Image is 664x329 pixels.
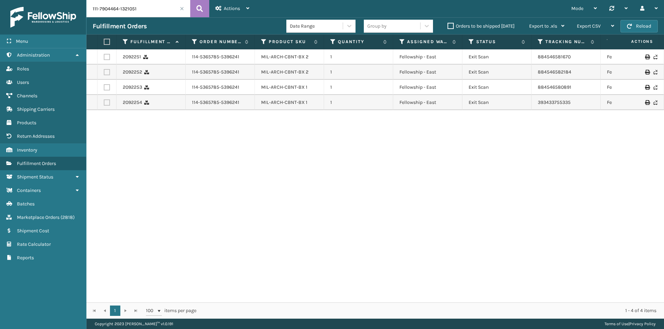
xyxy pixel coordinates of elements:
span: Inventory [17,147,37,153]
div: Date Range [290,22,343,30]
span: Containers [17,187,41,193]
label: Status [476,39,518,45]
label: Product SKU [269,39,311,45]
span: Export CSV [577,23,601,29]
a: 1 [110,306,120,316]
a: Terms of Use [605,321,628,326]
span: Products [17,120,36,126]
a: 393433755335 [538,99,571,105]
a: MIL-ARCH-CBNT-BX 2 [261,54,308,60]
i: Print Label [645,85,649,90]
span: Administration [17,52,50,58]
td: 1 [324,65,393,80]
a: MIL-ARCH-CBNT-BX 1 [261,84,307,90]
td: 1 [324,95,393,110]
span: Actions [224,6,240,11]
a: Privacy Policy [629,321,656,326]
td: Fellowship - East [393,65,462,80]
a: 2092251 [123,54,141,60]
span: Shipment Status [17,174,53,180]
div: 1 - 4 of 4 items [206,307,656,314]
a: MIL-ARCH-CBNT-BX 2 [261,69,308,75]
div: Group by [367,22,387,30]
span: Actions [609,36,657,47]
td: 1 [324,49,393,65]
td: Exit Scan [462,80,532,95]
h3: Fulfillment Orders [93,22,147,30]
span: Shipping Carriers [17,106,55,112]
a: 114-5365785-5396241 [192,84,239,91]
p: Copyright 2023 [PERSON_NAME]™ v 1.0.191 [95,319,173,329]
span: Mode [571,6,583,11]
span: ( 2818 ) [61,214,75,220]
span: 100 [146,307,156,314]
span: Users [17,79,29,85]
a: 884546582184 [538,69,571,75]
label: Quantity [338,39,380,45]
span: Menu [16,38,28,44]
td: Exit Scan [462,95,532,110]
a: 2092252 [123,69,142,76]
a: 2092253 [123,84,142,91]
i: Never Shipped [653,100,657,105]
div: | [605,319,656,329]
a: 114-5365785-5396241 [192,99,239,106]
img: logo [10,7,76,28]
label: Tracking Number [545,39,587,45]
span: Marketplace Orders [17,214,59,220]
span: Export to .xls [529,23,557,29]
a: 114-5365785-5396241 [192,69,239,76]
label: Orders to be shipped [DATE] [448,23,515,29]
a: MIL-ARCH-CBNT-BX 1 [261,99,307,105]
a: 2092254 [123,99,142,106]
td: Fellowship - East [393,80,462,95]
i: Never Shipped [653,85,657,90]
td: Fellowship - East [393,95,462,110]
span: Channels [17,93,37,99]
label: Assigned Warehouse [407,39,449,45]
a: 884546580891 [538,84,571,90]
button: Reload [620,20,658,32]
i: Never Shipped [653,70,657,75]
td: Exit Scan [462,65,532,80]
i: Print Label [645,55,649,59]
span: Batches [17,201,35,207]
a: 884546581670 [538,54,571,60]
label: Fulfillment Order Id [130,39,172,45]
span: Reports [17,255,34,261]
td: Exit Scan [462,49,532,65]
span: Rate Calculator [17,241,51,247]
i: Print Label [645,100,649,105]
label: Order Number [200,39,241,45]
span: Shipment Cost [17,228,49,234]
a: 114-5365785-5396241 [192,54,239,60]
span: items per page [146,306,196,316]
span: Roles [17,66,29,72]
span: Fulfillment Orders [17,161,56,166]
i: Never Shipped [653,55,657,59]
span: Return Addresses [17,133,55,139]
i: Print Label [645,70,649,75]
td: 1 [324,80,393,95]
td: Fellowship - East [393,49,462,65]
